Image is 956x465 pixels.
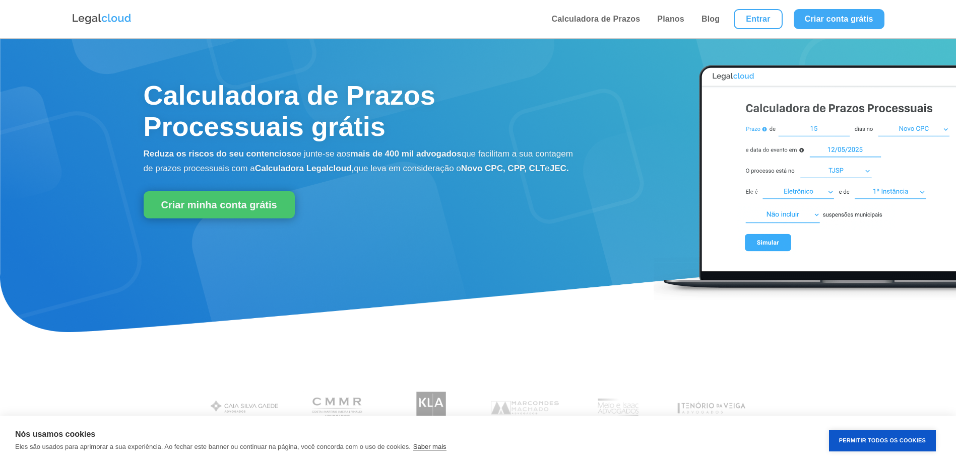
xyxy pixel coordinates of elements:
[144,149,297,159] b: Reduza os riscos do seu contencioso
[144,191,295,218] a: Criar minha conta grátis
[654,54,956,301] img: Calculadora de Prazos Processuais Legalcloud
[206,386,283,429] img: Gaia Silva Gaede Advogados Associados
[393,386,470,429] img: Koury Lopes Advogados
[15,443,411,450] p: Eles são usados para aprimorar a sua experiência. Ao fechar este banner ou continuar na página, v...
[144,80,435,141] span: Calculadora de Prazos Processuais grátis
[794,9,884,29] a: Criar conta grátis
[486,386,563,429] img: Marcondes Machado Advogados utilizam a Legalcloud
[654,294,956,303] a: Calculadora de Prazos Processuais Legalcloud
[15,430,95,438] strong: Nós usamos cookies
[734,9,782,29] a: Entrar
[72,13,132,26] img: Logo da Legalcloud
[829,430,936,451] button: Permitir Todos os Cookies
[413,443,447,451] a: Saber mais
[299,386,376,429] img: Costa Martins Meira Rinaldi Advogados
[550,164,569,173] b: JEC.
[144,147,574,176] p: e junte-se aos que facilitam a sua contagem de prazos processuais com a que leva em consideração o e
[580,386,657,429] img: Profissionais do escritório Melo e Isaac Advogados utilizam a Legalcloud
[461,164,545,173] b: Novo CPC, CPP, CLT
[255,164,354,173] b: Calculadora Legalcloud,
[673,386,750,429] img: Tenório da Veiga Advogados
[351,149,462,159] b: mais de 400 mil advogados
